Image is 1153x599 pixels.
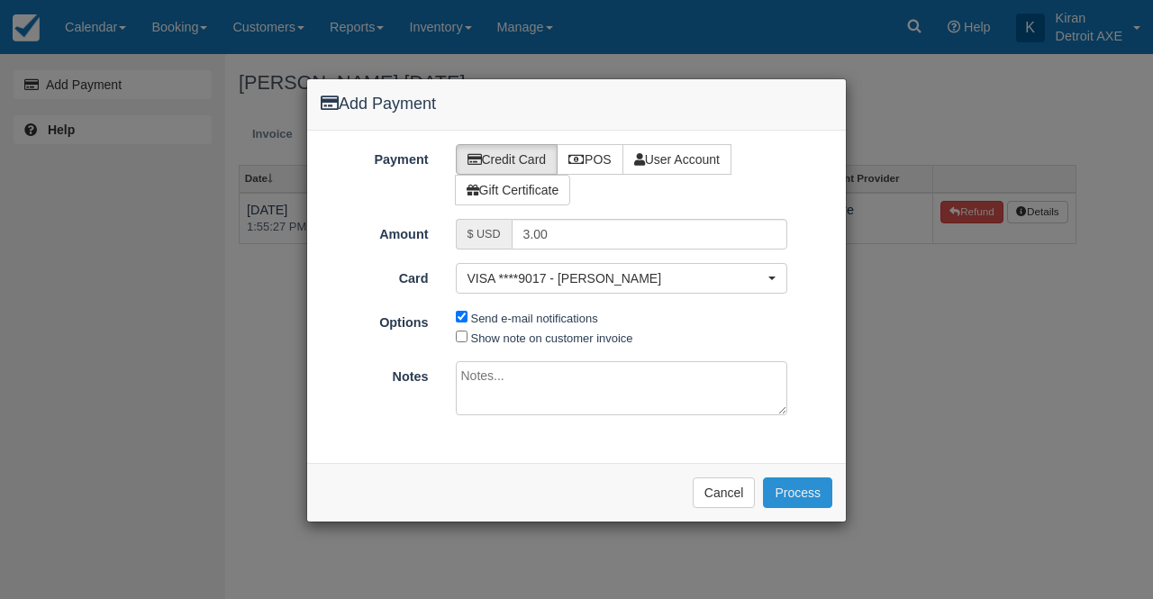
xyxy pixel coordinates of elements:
[307,263,442,288] label: Card
[456,144,558,175] label: Credit Card
[468,269,765,287] span: VISA ****9017 - [PERSON_NAME]
[471,331,633,345] label: Show note on customer invoice
[307,307,442,332] label: Options
[468,228,501,241] small: $ USD
[307,219,442,244] label: Amount
[307,361,442,386] label: Notes
[693,477,756,508] button: Cancel
[622,144,731,175] label: User Account
[471,312,598,325] label: Send e-mail notifications
[763,477,832,508] button: Process
[321,93,832,116] h4: Add Payment
[307,144,442,169] label: Payment
[557,144,623,175] label: POS
[456,263,788,294] button: VISA ****9017 - [PERSON_NAME]
[455,175,571,205] label: Gift Certificate
[512,219,788,250] input: Valid amount required.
